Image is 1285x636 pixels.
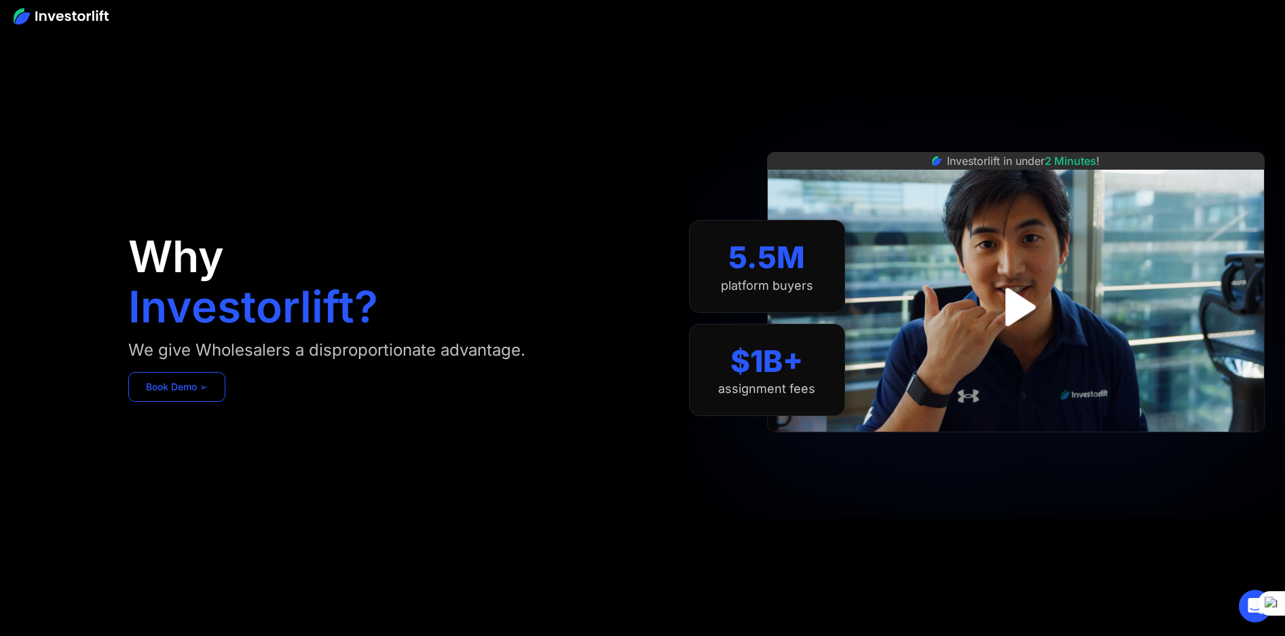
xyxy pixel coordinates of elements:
div: Investorlift in under ! [947,153,1100,169]
div: platform buyers [721,278,813,293]
div: Open Intercom Messenger [1239,590,1271,622]
div: assignment fees [718,381,815,396]
a: Book Demo ➢ [128,372,225,402]
a: open lightbox [986,277,1046,337]
h1: Investorlift? [128,285,378,329]
h1: Why [128,235,224,278]
div: 5.5M [728,240,805,276]
div: $1B+ [730,343,803,379]
span: 2 Minutes [1045,154,1096,168]
div: We give Wholesalers a disproportionate advantage. [128,339,525,361]
iframe: Customer reviews powered by Trustpilot [914,439,1117,455]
